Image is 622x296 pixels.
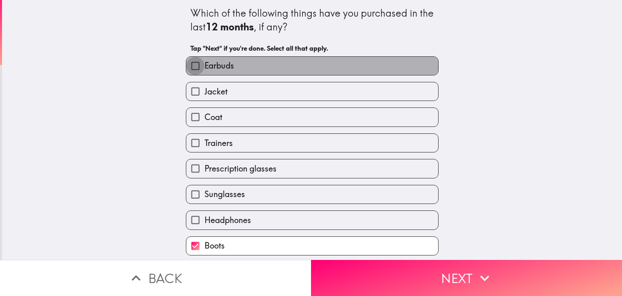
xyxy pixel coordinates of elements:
[190,6,434,34] div: Which of the following things have you purchased in the last , if any?
[204,214,251,226] span: Headphones
[186,134,438,152] button: Trainers
[206,21,254,33] b: 12 months
[186,108,438,126] button: Coat
[204,137,233,149] span: Trainers
[204,240,225,251] span: Boots
[204,86,228,97] span: Jacket
[204,60,234,71] span: Earbuds
[186,159,438,178] button: Prescription glasses
[186,211,438,229] button: Headphones
[190,44,434,53] h6: Tap "Next" if you're done. Select all that apply.
[186,57,438,75] button: Earbuds
[204,163,277,174] span: Prescription glasses
[204,112,222,123] span: Coat
[186,237,438,255] button: Boots
[204,189,245,200] span: Sunglasses
[186,82,438,101] button: Jacket
[186,185,438,204] button: Sunglasses
[311,260,622,296] button: Next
